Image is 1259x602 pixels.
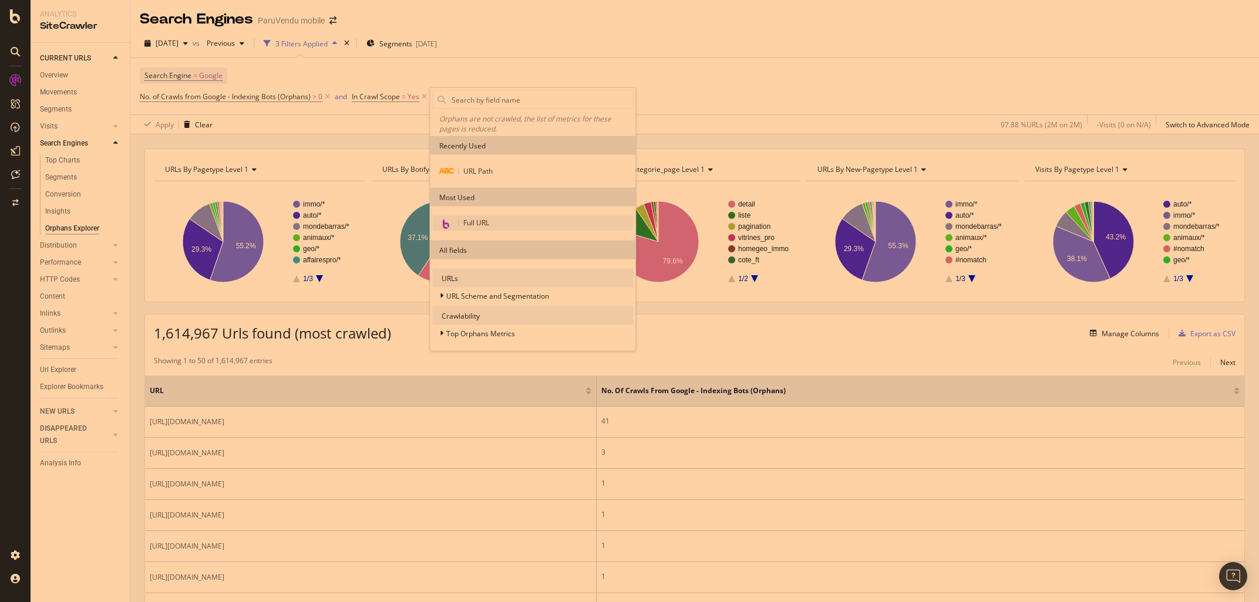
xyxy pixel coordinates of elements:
[1161,115,1250,134] button: Switch to Advanced Mode
[193,38,202,48] span: vs
[430,188,635,207] div: Most Used
[342,38,352,49] div: times
[40,86,77,99] div: Movements
[150,571,224,583] span: [URL][DOMAIN_NAME]
[144,70,191,80] span: Search Engine
[1173,275,1183,283] text: 1/3
[601,416,1240,427] div: 41
[40,341,70,354] div: Sitemaps
[40,120,110,133] a: Visits
[1173,245,1204,253] text: #nomatch
[40,69,122,82] a: Overview
[1166,120,1250,130] div: Switch to Advanced Mode
[40,405,110,418] a: NEW URLS
[154,323,391,343] span: 1,614,967 Urls found (most crawled)
[888,242,908,250] text: 55.3%
[45,154,122,167] a: Top Charts
[430,241,635,259] div: All fields
[303,234,335,242] text: animaux/*
[738,245,789,253] text: homegeo_immo
[195,120,213,130] div: Clear
[40,422,110,447] a: DISAPPEARED URLS
[258,15,325,26] div: ParuVendu mobile
[150,540,224,552] span: [URL][DOMAIN_NAME]
[40,273,110,286] a: HTTP Codes
[202,38,235,48] span: Previous
[45,205,70,218] div: Insights
[40,341,110,354] a: Sitemaps
[1220,357,1236,367] div: Next
[259,34,342,53] button: 3 Filters Applied
[662,257,682,265] text: 79.6%
[275,39,328,49] div: 3 Filters Applied
[1033,160,1225,179] h4: Visits by pagetype Level 1
[379,39,412,49] span: Segments
[1106,233,1126,241] text: 43.2%
[1173,222,1220,231] text: mondebarras/*
[40,256,110,269] a: Performance
[601,571,1240,582] div: 1
[318,89,322,105] span: 0
[40,422,99,447] div: DISAPPEARED URLS
[303,256,341,264] text: affairespro/*
[601,478,1240,489] div: 1
[738,200,755,208] text: detail
[335,91,347,102] button: and
[45,171,122,184] a: Segments
[150,478,224,490] span: [URL][DOMAIN_NAME]
[738,234,775,242] text: vitrines_pro
[589,191,800,293] svg: A chart.
[45,154,80,167] div: Top Charts
[40,120,58,133] div: Visits
[402,92,406,102] span: =
[432,269,633,288] div: URLs
[40,103,122,116] a: Segments
[40,239,110,252] a: Distribution
[140,92,311,102] span: No. of Crawls from Google - Indexing Bots (Orphans)
[40,86,122,99] a: Movements
[955,256,987,264] text: #nomatch
[303,211,322,219] text: auto/*
[45,188,122,201] a: Conversion
[598,160,790,179] h4: URLs By categorie_page Level 1
[40,137,110,150] a: Search Engines
[439,114,626,134] div: Orphans are not crawled, the list of metrics for these pages is reduced.
[179,115,213,134] button: Clear
[601,509,1240,520] div: 1
[40,290,122,303] a: Content
[430,136,635,155] div: Recently Used
[199,67,223,84] span: Google
[40,324,66,337] div: Outlinks
[806,191,1018,293] svg: A chart.
[1173,356,1201,370] button: Previous
[40,307,60,320] div: Inlinks
[40,103,72,116] div: Segments
[312,92,317,102] span: >
[817,164,918,174] span: URLs By new-pagetype Level 1
[815,160,1007,179] h4: URLs By new-pagetype Level 1
[601,385,1216,396] span: No. of Crawls from Google - Indexing Bots (Orphans)
[140,115,174,134] button: Apply
[446,290,549,300] span: URL Scheme and Segmentation
[432,306,633,325] div: Crawlability
[150,416,224,428] span: [URL][DOMAIN_NAME]
[380,160,572,179] h4: URLs By botify-technical Level 1
[163,160,355,179] h4: URLs By pagetype Level 1
[601,540,1240,551] div: 1
[40,364,76,376] div: Url Explorer
[1173,234,1205,242] text: animaux/*
[40,381,103,393] div: Explorer Bookmarks
[156,38,179,48] span: 2025 Aug. 7th
[150,509,224,521] span: [URL][DOMAIN_NAME]
[1001,120,1082,130] div: 97.88 % URLs ( 2M on 2M )
[40,239,77,252] div: Distribution
[154,191,365,293] div: A chart.
[382,164,487,174] span: URLs By botify-technical Level 1
[352,92,400,102] span: In Crawl Scope
[1102,329,1159,339] div: Manage Columns
[1219,562,1247,590] div: Open Intercom Messenger
[955,222,1002,231] text: mondebarras/*
[738,211,751,219] text: liste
